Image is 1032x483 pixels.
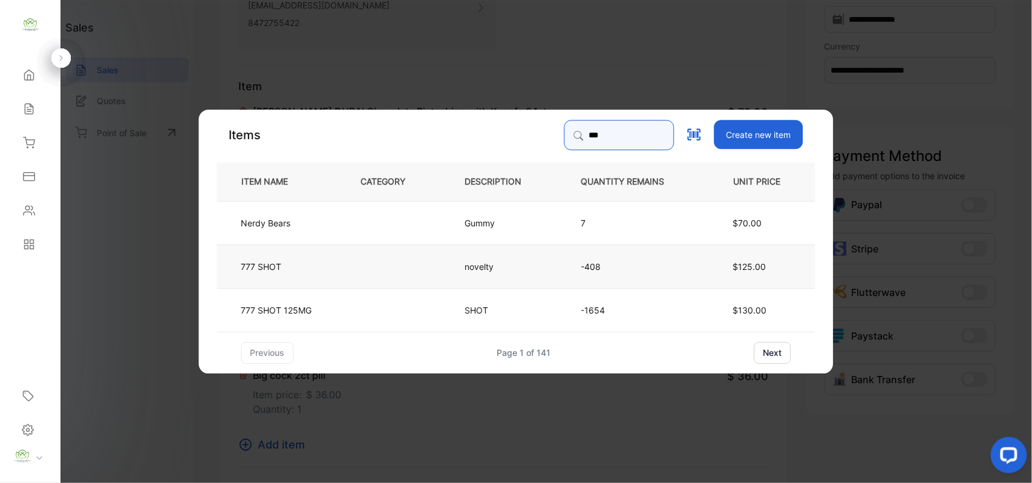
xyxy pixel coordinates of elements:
button: previous [241,342,294,364]
p: CATEGORY [361,176,425,188]
span: $125.00 [733,261,766,272]
p: Items [229,126,261,144]
button: Create new item [714,120,803,149]
p: Gummy [465,217,497,229]
p: 7 [581,217,684,229]
p: 777 SHOT [241,260,282,273]
span: $130.00 [733,305,767,315]
p: -1654 [581,304,684,317]
iframe: LiveChat chat widget [981,432,1032,483]
p: -408 [581,260,684,273]
p: SHOT [465,304,497,317]
p: Nerdy Bears [241,217,291,229]
p: UNIT PRICE [724,176,795,188]
p: DESCRIPTION [465,176,541,188]
div: Page 1 of 141 [497,346,551,359]
p: ITEM NAME [237,176,308,188]
p: QUANTITY REMAINS [581,176,684,188]
p: 777 SHOT 125MG [241,304,312,317]
p: novelty [465,260,497,273]
img: logo [21,16,39,34]
img: profile [13,447,31,465]
button: next [754,342,791,364]
span: $70.00 [733,218,762,228]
